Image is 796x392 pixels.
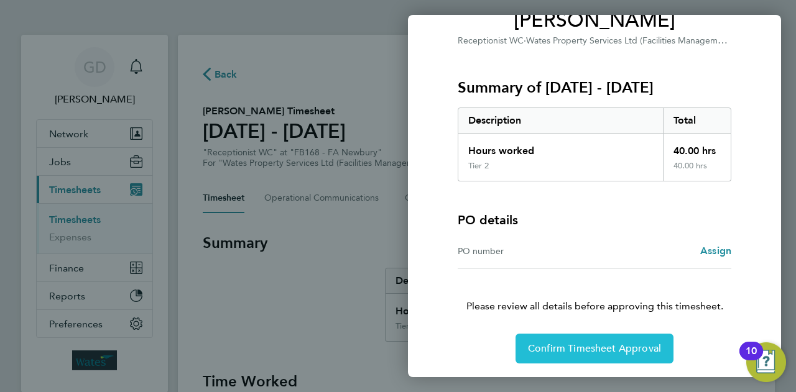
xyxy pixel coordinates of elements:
[663,134,731,161] div: 40.00 hrs
[458,134,663,161] div: Hours worked
[746,351,757,367] div: 10
[528,342,661,355] span: Confirm Timesheet Approval
[746,342,786,382] button: Open Resource Center, 10 new notifications
[458,78,731,98] h3: Summary of [DATE] - [DATE]
[516,334,673,363] button: Confirm Timesheet Approval
[443,269,746,314] p: Please review all details before approving this timesheet.
[458,107,731,181] div: Summary of 13 - 19 Sep 2025
[458,211,518,229] h4: PO details
[458,108,663,133] div: Description
[700,244,731,258] a: Assign
[663,161,731,181] div: 40.00 hrs
[458,8,731,33] span: [PERSON_NAME]
[458,35,524,46] span: Receptionist WC
[526,34,733,46] span: Wates Property Services Ltd (Facilities Management)
[700,245,731,257] span: Assign
[458,244,595,258] div: PO number
[468,161,489,171] div: Tier 2
[663,108,731,133] div: Total
[524,35,526,46] span: ·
